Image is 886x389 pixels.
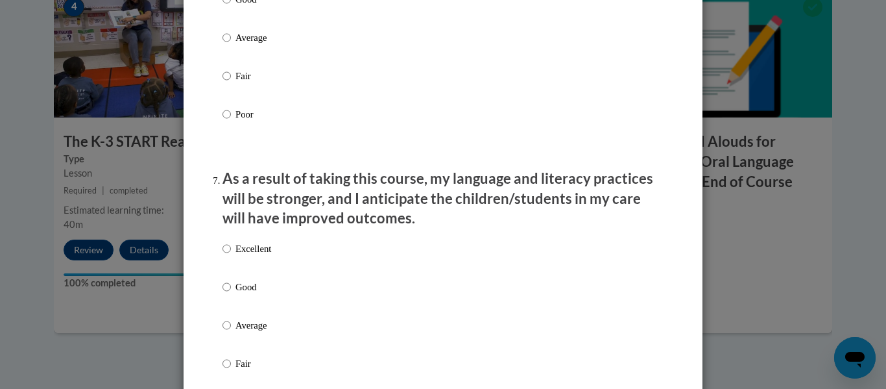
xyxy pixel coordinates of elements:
p: Excellent [235,242,271,256]
p: Fair [235,357,271,371]
input: Average [222,318,231,333]
input: Fair [222,357,231,371]
p: Fair [235,69,271,83]
input: Good [222,280,231,294]
p: Average [235,31,271,45]
input: Excellent [222,242,231,256]
p: Average [235,318,271,333]
p: Good [235,280,271,294]
input: Poor [222,107,231,121]
p: As a result of taking this course, my language and literacy practices will be stronger, and I ant... [222,169,664,229]
input: Average [222,31,231,45]
input: Fair [222,69,231,83]
p: Poor [235,107,271,121]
